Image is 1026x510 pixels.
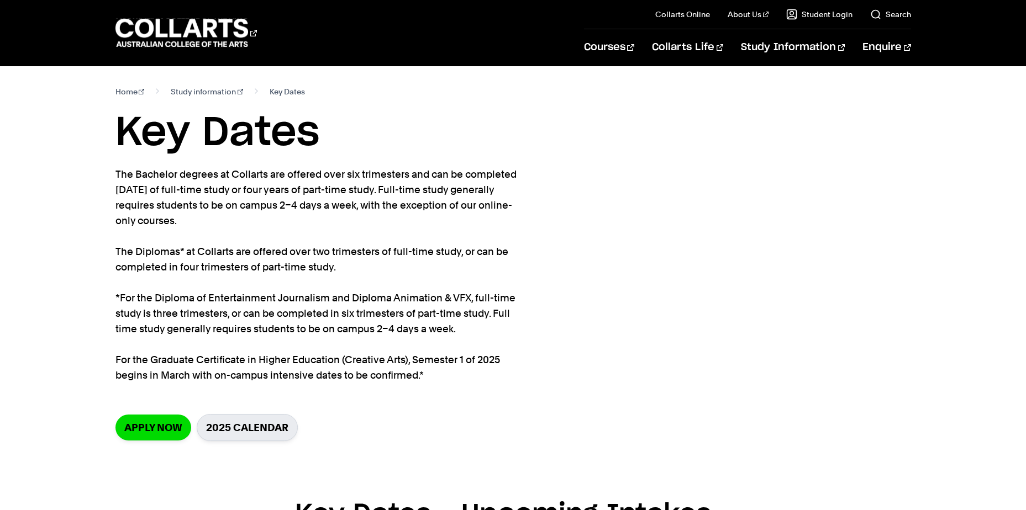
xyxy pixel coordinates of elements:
[171,84,243,99] a: Study information
[115,167,519,383] p: The Bachelor degrees at Collarts are offered over six trimesters and can be completed [DATE] of f...
[786,9,853,20] a: Student Login
[270,84,305,99] span: Key Dates
[115,108,911,158] h1: Key Dates
[870,9,911,20] a: Search
[862,29,911,66] a: Enquire
[728,9,769,20] a: About Us
[197,414,298,441] a: 2025 Calendar
[655,9,710,20] a: Collarts Online
[741,29,845,66] a: Study Information
[584,29,634,66] a: Courses
[115,17,257,49] div: Go to homepage
[115,415,191,440] a: Apply now
[652,29,723,66] a: Collarts Life
[115,84,145,99] a: Home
